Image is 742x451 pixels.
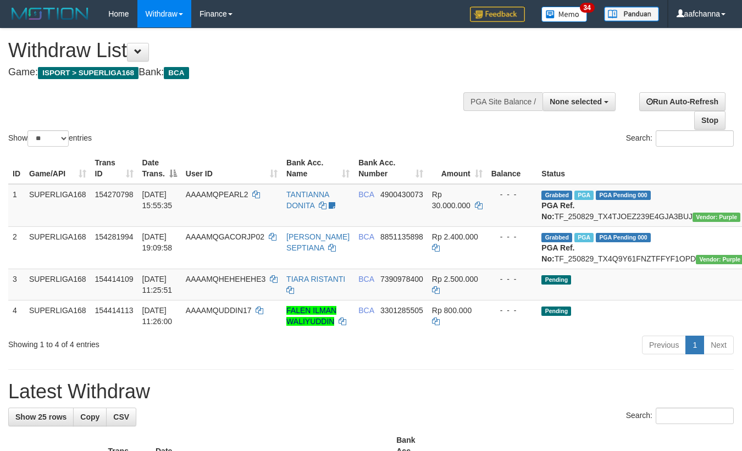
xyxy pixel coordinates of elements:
a: CSV [106,408,136,426]
a: Next [704,336,734,354]
h1: Latest Withdraw [8,381,734,403]
img: Feedback.jpg [470,7,525,22]
td: SUPERLIGA168 [25,184,91,227]
th: Date Trans.: activate to sort column descending [138,153,181,184]
span: Pending [541,275,571,285]
span: Show 25 rows [15,413,67,421]
span: Copy 3301285505 to clipboard [380,306,423,315]
a: Previous [642,336,686,354]
span: BCA [358,306,374,315]
div: - - - [491,274,533,285]
td: 3 [8,269,25,300]
span: Grabbed [541,233,572,242]
span: PGA Pending [596,191,651,200]
span: Copy 8851135898 to clipboard [380,232,423,241]
img: panduan.png [604,7,659,21]
div: Showing 1 to 4 of 4 entries [8,335,301,350]
span: Copy 4900430073 to clipboard [380,190,423,199]
span: 154281994 [95,232,134,241]
td: 2 [8,226,25,269]
td: 1 [8,184,25,227]
span: Pending [541,307,571,316]
span: AAAAMQGACORJP02 [186,232,264,241]
span: 34 [580,3,595,13]
span: Rp 2.400.000 [432,232,478,241]
td: SUPERLIGA168 [25,226,91,269]
span: Marked by aafnonsreyleab [574,233,594,242]
label: Show entries [8,130,92,147]
th: Amount: activate to sort column ascending [428,153,487,184]
span: [DATE] 11:25:51 [142,275,173,294]
div: PGA Site Balance / [463,92,542,111]
img: Button%20Memo.svg [541,7,588,22]
div: - - - [491,189,533,200]
span: BCA [164,67,189,79]
span: AAAAMQHEHEHEHE3 [186,275,265,283]
th: Bank Acc. Name: activate to sort column ascending [282,153,354,184]
input: Search: [656,130,734,147]
span: ISPORT > SUPERLIGA168 [38,67,139,79]
th: Balance [487,153,538,184]
a: Run Auto-Refresh [639,92,726,111]
span: Grabbed [541,191,572,200]
button: None selected [542,92,616,111]
span: 154270798 [95,190,134,199]
span: None selected [550,97,602,106]
label: Search: [626,408,734,424]
span: PGA Pending [596,233,651,242]
th: Game/API: activate to sort column ascending [25,153,91,184]
th: Bank Acc. Number: activate to sort column ascending [354,153,428,184]
span: Copy 7390978400 to clipboard [380,275,423,283]
label: Search: [626,130,734,147]
h1: Withdraw List [8,40,484,62]
div: - - - [491,231,533,242]
span: Rp 800.000 [432,306,472,315]
span: Rp 30.000.000 [432,190,470,210]
b: PGA Ref. No: [541,243,574,263]
a: [PERSON_NAME] SEPTIANA [286,232,350,252]
td: 4 [8,300,25,331]
span: BCA [358,190,374,199]
span: [DATE] 15:55:35 [142,190,173,210]
a: TANTIANNA DONITA [286,190,329,210]
span: Vendor URL: https://trx4.1velocity.biz [693,213,740,222]
a: Copy [73,408,107,426]
span: BCA [358,275,374,283]
td: SUPERLIGA168 [25,300,91,331]
th: Trans ID: activate to sort column ascending [91,153,138,184]
span: Rp 2.500.000 [432,275,478,283]
span: CSV [113,413,129,421]
a: Show 25 rows [8,408,74,426]
span: AAAAMQUDDIN17 [186,306,252,315]
span: 154414113 [95,306,134,315]
span: [DATE] 19:09:58 [142,232,173,252]
td: SUPERLIGA168 [25,269,91,300]
span: BCA [358,232,374,241]
a: 1 [685,336,704,354]
th: ID [8,153,25,184]
a: TIARA RISTANTI [286,275,345,283]
span: 154414109 [95,275,134,283]
span: [DATE] 11:26:00 [142,306,173,326]
th: User ID: activate to sort column ascending [181,153,282,184]
input: Search: [656,408,734,424]
span: AAAAMQPEARL2 [186,190,248,199]
img: MOTION_logo.png [8,5,92,22]
select: Showentries [27,130,69,147]
b: PGA Ref. No: [541,201,574,221]
div: - - - [491,305,533,316]
h4: Game: Bank: [8,67,484,78]
span: Marked by aafmaleo [574,191,594,200]
a: Stop [694,111,726,130]
span: Copy [80,413,99,421]
a: FALEN ILMAN WALIYUDDIN [286,306,336,326]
